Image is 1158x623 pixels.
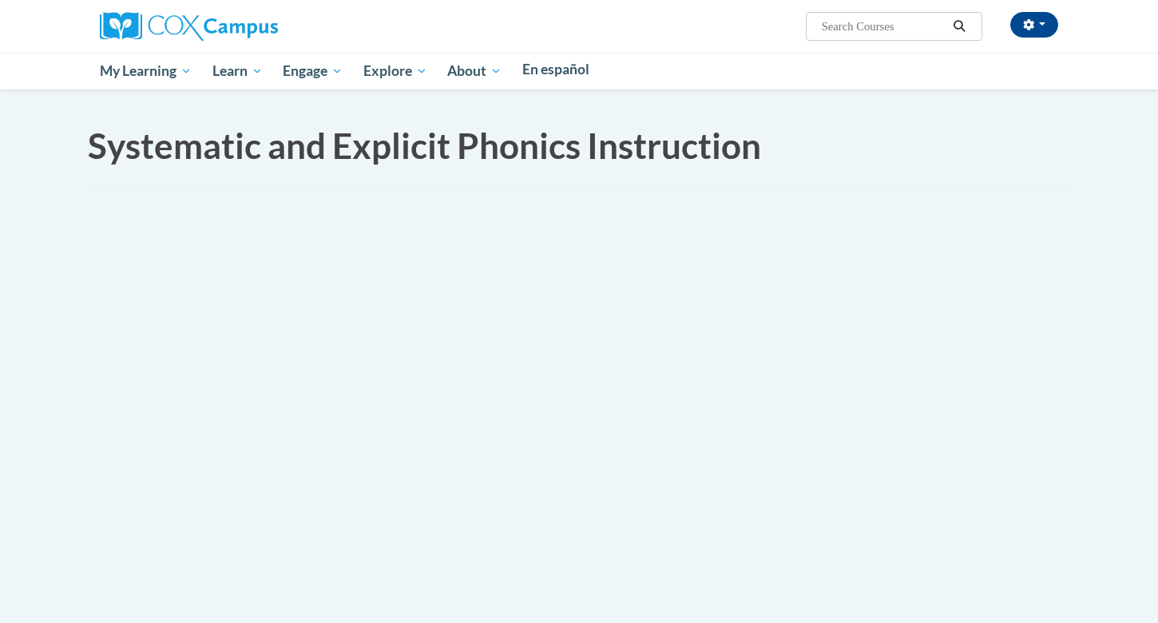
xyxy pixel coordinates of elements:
span: En español [522,61,589,77]
img: Cox Campus [100,12,278,41]
span: Engage [283,62,343,81]
a: Cox Campus [100,18,278,32]
a: Engage [272,53,353,89]
a: Explore [353,53,438,89]
div: Main menu [76,53,1082,89]
a: Learn [202,53,273,89]
a: En español [512,53,600,86]
input: Search Courses [820,17,948,36]
span: Systematic and Explicit Phonics Instruction [88,125,761,166]
button: Account Settings [1010,12,1058,38]
i:  [953,21,967,33]
a: My Learning [89,53,202,89]
span: Explore [363,62,427,81]
button: Search [948,17,972,36]
span: My Learning [100,62,192,81]
span: Learn [212,62,263,81]
a: About [438,53,513,89]
span: About [447,62,502,81]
